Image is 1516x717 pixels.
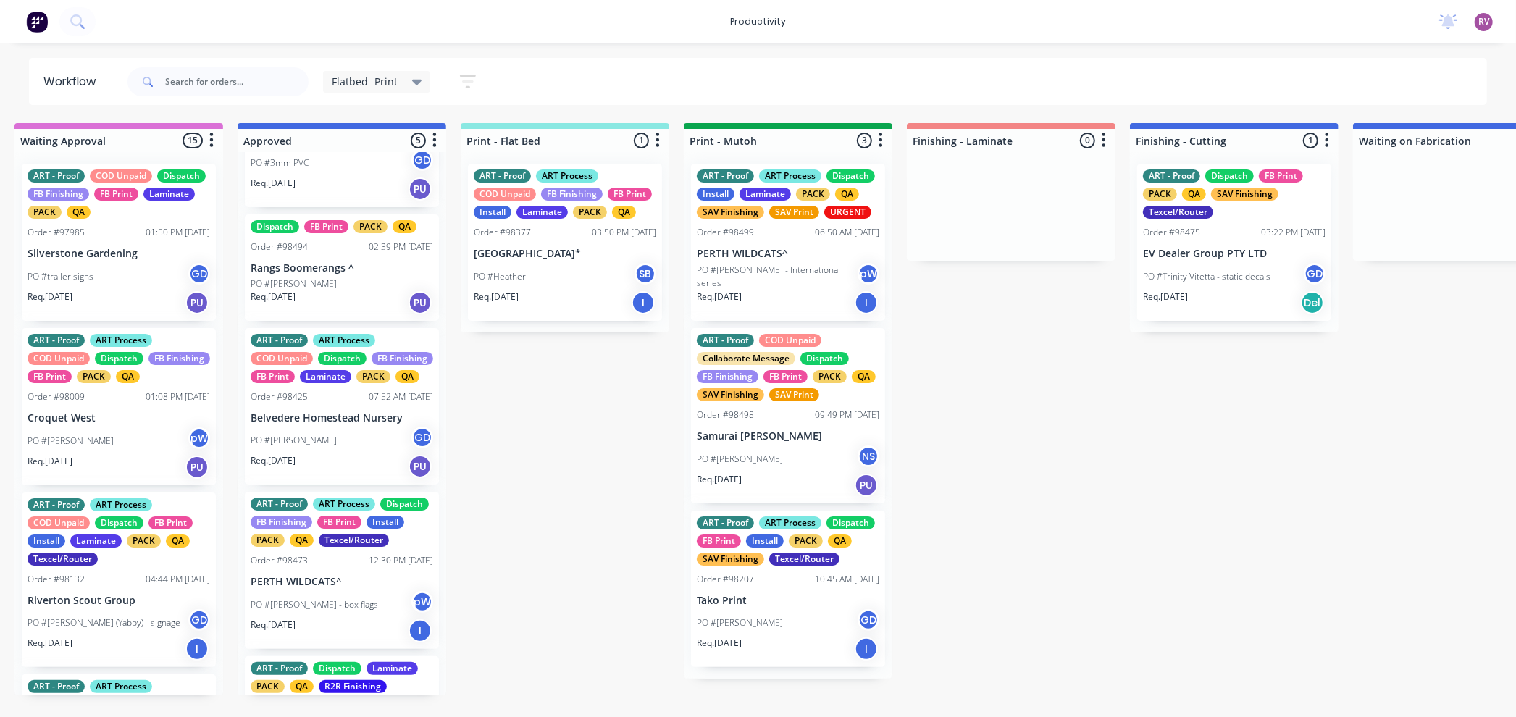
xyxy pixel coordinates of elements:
div: SB [635,263,656,285]
div: ART - Proof [28,680,85,693]
div: Order #98498 [697,408,754,422]
div: Order #98494 [251,240,308,253]
div: Install [697,188,734,201]
p: Req. [DATE] [474,290,519,303]
div: PACK [353,220,388,233]
p: Req. [DATE] [28,637,72,650]
div: FB Print [94,188,138,201]
p: PO #[PERSON_NAME] [697,616,783,629]
div: PACK [796,188,830,201]
div: SAV Finishing [697,206,764,219]
div: pW [411,591,433,613]
div: FB Finishing [372,352,433,365]
div: FB Print [608,188,652,201]
div: ART - ProofART ProcessDispatchInstallLaminatePACKQASAV FinishingSAV PrintURGENTOrder #9849906:50 ... [691,164,885,321]
p: Req. [DATE] [251,290,296,303]
p: PO #trailer signs [28,270,93,283]
div: COD Unpaid [90,169,152,183]
div: ART - Proof [251,662,308,675]
p: Req. [DATE] [28,455,72,468]
div: ART - Proof [28,334,85,347]
div: PACK [573,206,607,219]
p: PO #Heather [474,270,526,283]
div: PU [409,291,432,314]
div: Texcel/Router [769,553,839,566]
p: Rangs Boomerangs ^ [251,262,433,274]
div: GD [188,609,210,631]
div: FB Finishing [148,352,210,365]
div: URGENT [824,206,871,219]
div: ART Process [536,169,598,183]
input: Search for orders... [165,67,309,96]
div: Order #98207 [697,573,754,586]
div: ART - ProofART ProcessCOD UnpaidDispatchFB FinishingFB PrintLaminatePACKQAOrder #9842507:52 AM [D... [245,328,439,485]
div: Order #98499 [697,226,754,239]
p: PERTH WILDCATS^ [697,248,879,260]
div: 03:22 PM [DATE] [1261,226,1326,239]
div: 12:30 PM [DATE] [369,554,433,567]
div: Order #97985 [28,226,85,239]
div: ART - ProofART ProcessCOD UnpaidDispatchFB FinishingFB PrintPACKQAOrder #9800901:08 PM [DATE]Croq... [22,328,216,485]
div: Dispatch [157,169,206,183]
div: PACK [789,534,823,548]
div: GD [858,609,879,631]
div: I [632,291,655,314]
div: ART - Proof [251,498,308,511]
div: PU [409,455,432,478]
span: RV [1478,15,1489,28]
div: DispatchFB PrintPACKQAOrder #9849402:39 PM [DATE]Rangs Boomerangs ^PO #[PERSON_NAME]Req.[DATE]PU [245,214,439,321]
div: Dispatch [826,516,875,529]
div: FB Print [763,370,808,383]
p: PERTH WILDCATS^ [251,576,433,588]
div: I [855,291,878,314]
div: SAV Print [769,206,819,219]
div: I [409,619,432,642]
div: ART - Proof [697,169,754,183]
div: PACK [356,370,390,383]
p: Tako Print [697,595,879,607]
div: Install [367,516,404,529]
div: ART - ProofART ProcessCOD UnpaidFB FinishingFB PrintInstallLaminatePACKQAOrder #9837703:50 PM [DA... [468,164,662,321]
div: COD Unpaid [759,334,821,347]
div: ART - ProofART ProcessDispatchFB PrintInstallPACKQASAV FinishingTexcel/RouterOrder #9820710:45 AM... [691,511,885,668]
div: PACK [251,680,285,693]
div: QA [612,206,636,219]
p: PO #[PERSON_NAME] - International series [697,264,858,290]
div: GD [411,427,433,448]
p: [GEOGRAPHIC_DATA]* [474,248,656,260]
div: QA [852,370,876,383]
div: COD Unpaid [251,352,313,365]
div: ART - Proof [697,516,754,529]
div: 01:50 PM [DATE] [146,226,210,239]
p: PO #[PERSON_NAME] [697,453,783,466]
div: QA [828,534,852,548]
div: ART - Proof [251,334,308,347]
div: I [855,637,878,661]
div: GD [411,149,433,171]
div: Texcel/Router [319,534,389,547]
div: PACK [127,534,161,548]
div: Order #98009 [28,390,85,403]
p: Req. [DATE] [251,619,296,632]
div: Install [474,206,511,219]
div: ART - ProofART ProcessCOD UnpaidDispatchFB PrintInstallLaminatePACKQATexcel/RouterOrder #9813204:... [22,492,216,668]
img: Factory [26,11,48,33]
div: 04:44 PM [DATE] [146,573,210,586]
div: COD Unpaid [28,516,90,529]
div: Laminate [143,188,195,201]
div: FB Finishing [28,188,89,201]
div: Dispatch [95,352,143,365]
div: pW [858,263,879,285]
div: 09:49 PM [DATE] [815,408,879,422]
div: Install [28,534,65,548]
div: R2R Finishing [319,680,387,693]
div: PU [409,177,432,201]
div: ART - ProofCOD UnpaidCollaborate MessageDispatchFB FinishingFB PrintPACKQASAV FinishingSAV PrintO... [691,328,885,503]
div: ART Process [759,169,821,183]
div: QA [1182,188,1206,201]
div: Texcel/Router [1143,206,1213,219]
div: ART - Proof [28,169,85,183]
div: PU [855,474,878,497]
div: productivity [723,11,793,33]
p: PO #3mm PVC [251,156,309,169]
